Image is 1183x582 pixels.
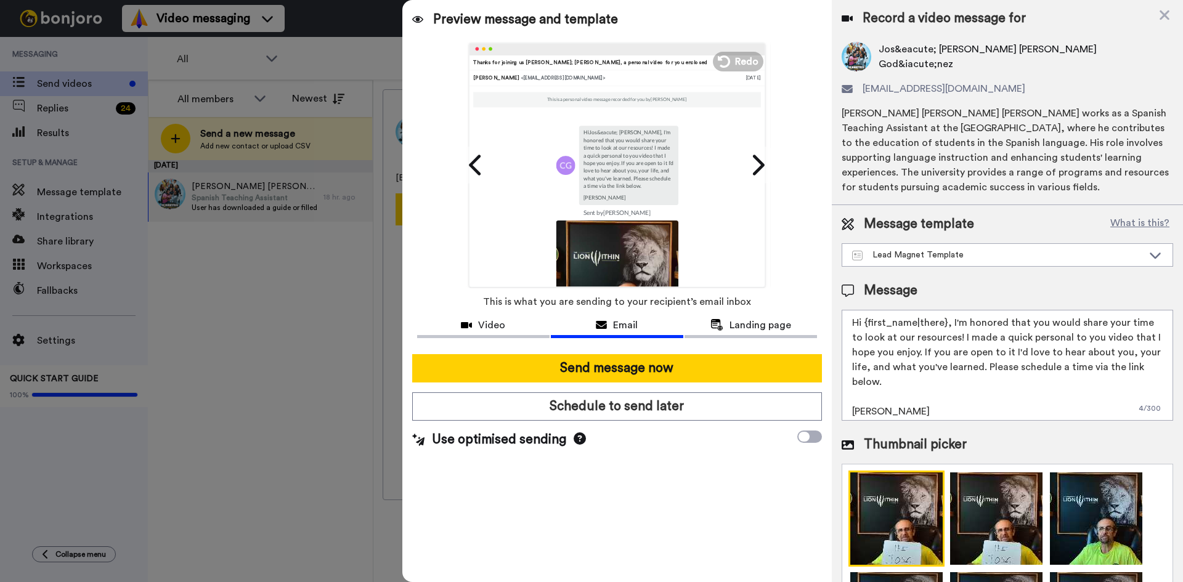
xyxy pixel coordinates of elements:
img: 2Q== [848,471,945,567]
textarea: Hi {first_name|there}, I'm honored that you would share your time to look at our resources! I mad... [842,310,1173,421]
p: [PERSON_NAME] [583,193,673,201]
div: Lead Magnet Template [852,249,1143,261]
img: Message-temps.svg [852,251,863,261]
span: Thumbnail picker [864,435,967,454]
span: Landing page [730,318,791,333]
span: Video [478,318,505,333]
button: Send message now [412,354,822,382]
p: Hi Jos&eacute; [PERSON_NAME] , I'm honored that you would share your time to look at our resource... [583,129,673,190]
button: Schedule to send later [412,392,822,421]
span: Use optimised sending [432,430,566,449]
p: This is a personal video message recorded for you by [PERSON_NAME] [547,97,687,103]
img: 2Q== [556,220,678,342]
div: [DATE] [745,74,760,81]
span: [EMAIL_ADDRESS][DOMAIN_NAME] [863,81,1025,96]
span: Email [613,318,638,333]
span: Message [864,281,917,300]
button: What is this? [1107,215,1173,233]
img: cg.png [556,156,575,175]
img: 9k= [1048,471,1144,567]
td: Sent by [PERSON_NAME] [556,205,678,220]
div: [PERSON_NAME] [PERSON_NAME] [PERSON_NAME] works as a Spanish Teaching Assistant at the [GEOGRAPHI... [842,106,1173,195]
img: 2Q== [948,471,1044,567]
div: [PERSON_NAME] [473,74,746,81]
span: This is what you are sending to your recipient’s email inbox [483,288,751,315]
span: Message template [864,215,974,233]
